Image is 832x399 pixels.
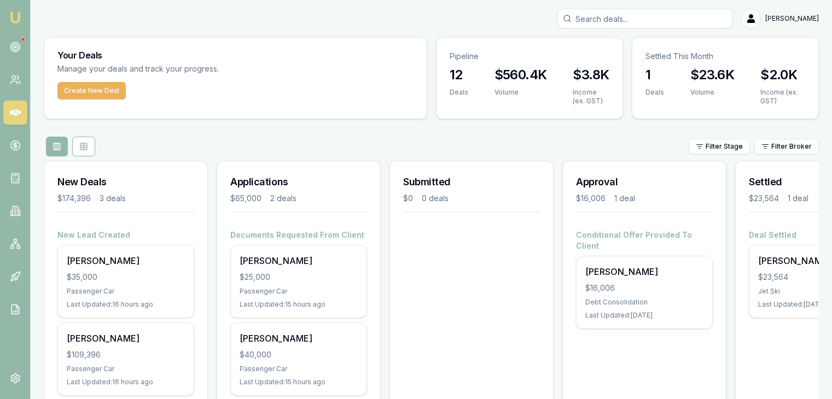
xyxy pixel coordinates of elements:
h3: $3.8K [573,66,609,84]
div: 3 deals [100,193,126,204]
div: $16,006 [576,193,606,204]
h4: Documents Requested From Client [230,230,367,240]
img: emu-icon-u.png [9,11,22,24]
div: Volume [494,88,547,97]
div: $40,000 [240,349,358,360]
div: $0 [403,193,413,204]
div: Income (ex. GST) [760,88,805,105]
h3: Submitted [403,174,540,190]
button: Filter Broker [754,139,819,154]
span: Filter Broker [771,142,812,151]
div: Passenger Car [240,287,358,296]
div: Passenger Car [67,365,185,373]
div: [PERSON_NAME] [67,254,185,267]
div: Passenger Car [240,365,358,373]
h3: Your Deals [57,51,414,60]
h3: $2.0K [760,66,805,84]
div: $23,564 [749,193,779,204]
div: Income (ex. GST) [573,88,609,105]
div: [PERSON_NAME] [585,265,703,278]
h3: Approval [576,174,713,190]
span: Filter Stage [706,142,743,151]
h3: 12 [450,66,468,84]
div: Last Updated: 16 hours ago [67,378,185,386]
div: Volume [690,88,734,97]
button: Filter Stage [689,139,750,154]
div: Last Updated: 15 hours ago [240,378,358,386]
div: 1 deal [788,193,808,204]
div: Last Updated: 15 hours ago [240,300,358,309]
div: [PERSON_NAME] [67,332,185,345]
h4: New Lead Created [57,230,194,240]
div: $65,000 [230,193,261,204]
div: Last Updated: 16 hours ago [67,300,185,309]
div: 1 deal [614,193,635,204]
p: Manage your deals and track your progress. [57,63,338,75]
div: [PERSON_NAME] [240,254,358,267]
div: $109,396 [67,349,185,360]
div: 0 deals [422,193,449,204]
div: Deals [450,88,468,97]
h3: Applications [230,174,367,190]
div: Passenger Car [67,287,185,296]
div: 2 deals [270,193,296,204]
div: $174,396 [57,193,91,204]
div: $25,000 [240,272,358,283]
div: $16,006 [585,283,703,294]
h3: $560.4K [494,66,547,84]
span: [PERSON_NAME] [765,14,819,23]
div: Last Updated: [DATE] [585,311,703,320]
div: $35,000 [67,272,185,283]
h3: New Deals [57,174,194,190]
div: Debt Consolidation [585,298,703,307]
div: Deals [645,88,664,97]
div: [PERSON_NAME] [240,332,358,345]
h3: 1 [645,66,664,84]
button: Create New Deal [57,82,126,99]
h3: $23.6K [690,66,734,84]
input: Search deals [557,9,732,28]
p: Settled This Month [645,51,805,62]
h4: Conditional Offer Provided To Client [576,230,713,251]
p: Pipeline [450,51,609,62]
